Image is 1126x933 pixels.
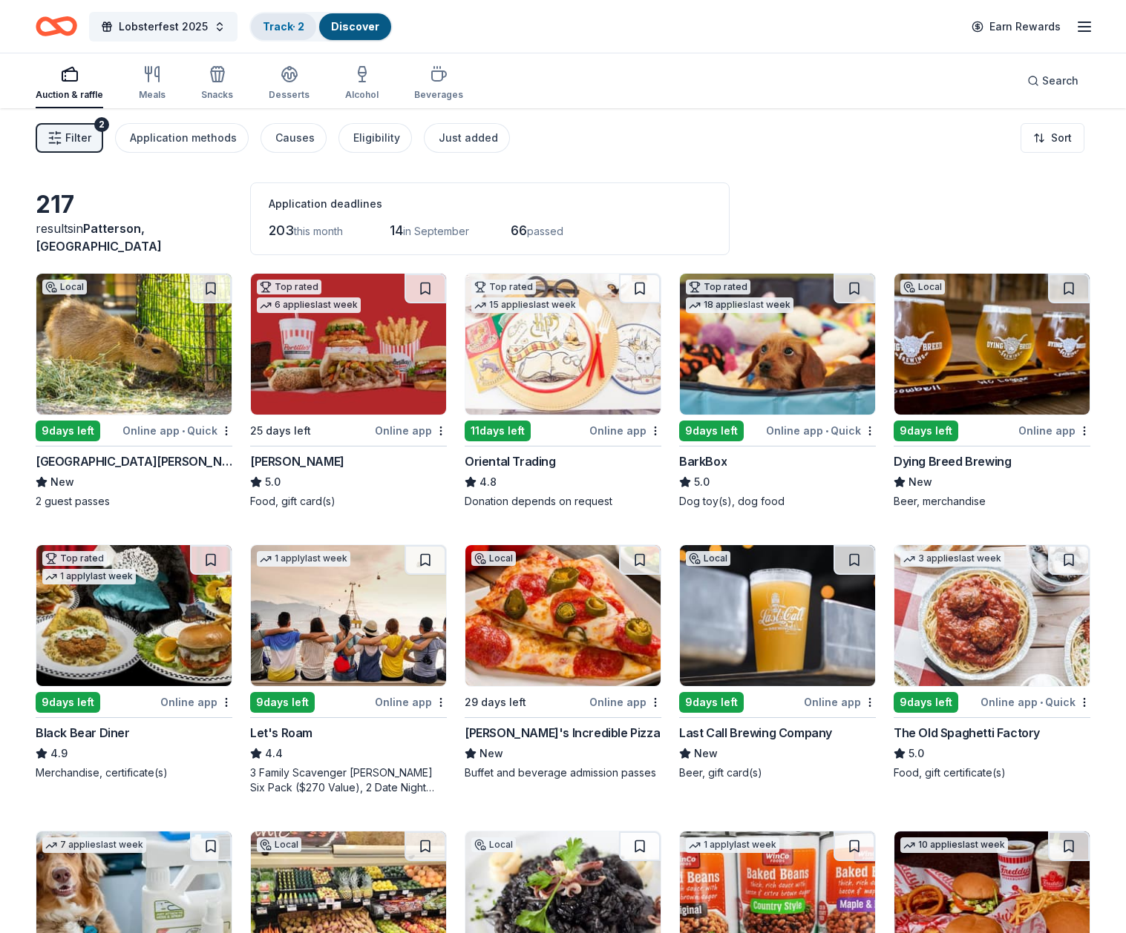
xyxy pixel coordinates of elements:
[900,551,1004,567] div: 3 applies last week
[50,745,68,762] span: 4.9
[201,89,233,101] div: Snacks
[680,274,875,415] img: Image for BarkBox
[338,123,412,153] button: Eligibility
[679,544,876,780] a: Image for Last Call Brewing CompanyLocal9days leftOnline appLast Call Brewing CompanyNewBeer, gif...
[269,222,294,238] span: 203
[249,12,393,42] button: Track· 2Discover
[1021,123,1084,153] button: Sort
[122,421,232,440] div: Online app Quick
[465,765,661,780] div: Buffet and beverage admission passes
[479,473,497,491] span: 4.8
[680,545,875,686] img: Image for Last Call Brewing Company
[257,551,350,567] div: 1 apply last week
[465,545,661,686] img: Image for John's Incredible Pizza
[686,280,750,294] div: Top rated
[465,273,661,509] a: Image for Oriental TradingTop rated15 applieslast week11days leftOnline appOriental Trading4.8Don...
[589,421,661,440] div: Online app
[65,129,91,147] span: Filter
[894,765,1090,780] div: Food, gift certificate(s)
[36,220,232,255] div: results
[465,452,556,470] div: Oriental Trading
[257,837,301,852] div: Local
[471,837,516,852] div: Local
[36,274,232,415] img: Image for Santa Barbara Zoo
[265,473,281,491] span: 5.0
[465,724,660,742] div: [PERSON_NAME]'s Incredible Pizza
[50,473,74,491] span: New
[251,274,446,415] img: Image for Portillo's
[471,551,516,566] div: Local
[894,545,1090,686] img: Image for The Old Spaghetti Factory
[331,20,379,33] a: Discover
[89,12,238,42] button: Lobsterfest 2025
[694,745,718,762] span: New
[686,297,793,313] div: 18 applies last week
[894,274,1090,415] img: Image for Dying Breed Brewing
[679,421,744,441] div: 9 days left
[894,494,1090,509] div: Beer, merchandise
[261,123,327,153] button: Causes
[36,452,232,470] div: [GEOGRAPHIC_DATA][PERSON_NAME]
[36,9,77,44] a: Home
[1042,72,1078,90] span: Search
[909,745,924,762] span: 5.0
[825,425,828,437] span: •
[250,452,344,470] div: [PERSON_NAME]
[694,473,710,491] span: 5.0
[511,222,527,238] span: 66
[36,59,103,108] button: Auction & raffle
[766,421,876,440] div: Online app Quick
[465,421,531,441] div: 11 days left
[265,745,283,762] span: 4.4
[465,693,526,711] div: 29 days left
[257,280,321,294] div: Top rated
[36,123,103,153] button: Filter2
[250,765,447,795] div: 3 Family Scavenger [PERSON_NAME] Six Pack ($270 Value), 2 Date Night Scavenger [PERSON_NAME] Two ...
[139,59,166,108] button: Meals
[679,724,832,742] div: Last Call Brewing Company
[679,692,744,713] div: 9 days left
[679,452,727,470] div: BarkBox
[250,422,311,440] div: 25 days left
[679,765,876,780] div: Beer, gift card(s)
[403,225,469,237] span: in September
[981,693,1090,711] div: Online app Quick
[465,494,661,509] div: Donation depends on request
[1018,421,1090,440] div: Online app
[36,273,232,509] a: Image for Santa Barbara ZooLocal9days leftOnline app•Quick[GEOGRAPHIC_DATA][PERSON_NAME]New2 gues...
[36,89,103,101] div: Auction & raffle
[894,692,958,713] div: 9 days left
[36,221,162,254] span: in
[894,421,958,441] div: 9 days left
[36,692,100,713] div: 9 days left
[269,89,310,101] div: Desserts
[424,123,510,153] button: Just added
[471,280,536,294] div: Top rated
[250,273,447,509] a: Image for Portillo'sTop rated6 applieslast week25 days leftOnline app[PERSON_NAME]5.0Food, gift c...
[345,89,379,101] div: Alcohol
[1015,66,1090,96] button: Search
[900,837,1008,853] div: 10 applies last week
[250,724,312,742] div: Let's Roam
[36,221,162,254] span: Patterson, [GEOGRAPHIC_DATA]
[414,59,463,108] button: Beverages
[345,59,379,108] button: Alcohol
[686,551,730,566] div: Local
[909,473,932,491] span: New
[414,89,463,101] div: Beverages
[589,693,661,711] div: Online app
[269,195,711,213] div: Application deadlines
[269,59,310,108] button: Desserts
[42,569,136,584] div: 1 apply last week
[36,421,100,441] div: 9 days left
[42,280,87,294] div: Local
[250,544,447,795] a: Image for Let's Roam1 applylast week9days leftOnline appLet's Roam4.43 Family Scavenger [PERSON_N...
[263,20,304,33] a: Track· 2
[894,273,1090,509] a: Image for Dying Breed BrewingLocal9days leftOnline appDying Breed BrewingNewBeer, merchandise
[257,297,361,313] div: 6 applies last week
[471,297,579,313] div: 15 applies last week
[94,117,109,132] div: 2
[894,724,1040,742] div: The Old Spaghetti Factory
[894,544,1090,780] a: Image for The Old Spaghetti Factory3 applieslast week9days leftOnline app•QuickThe Old Spaghetti ...
[679,273,876,509] a: Image for BarkBoxTop rated18 applieslast week9days leftOnline app•QuickBarkBox5.0Dog toy(s), dog ...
